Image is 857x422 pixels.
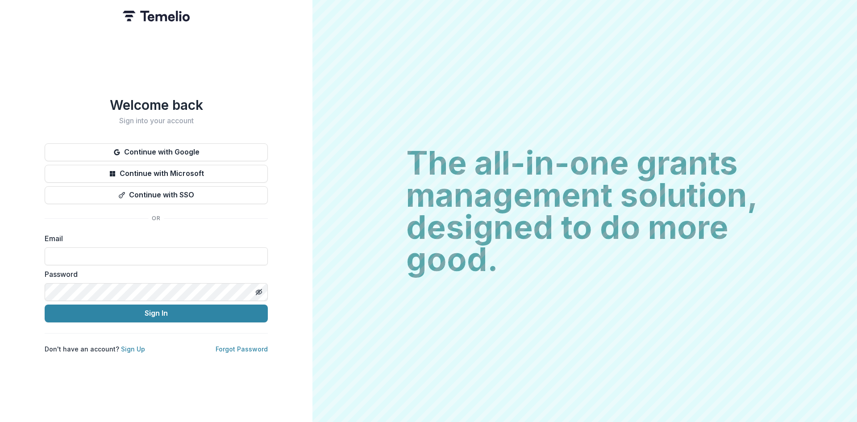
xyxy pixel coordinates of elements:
a: Forgot Password [216,345,268,353]
h2: Sign into your account [45,117,268,125]
label: Email [45,233,262,244]
label: Password [45,269,262,280]
img: Temelio [123,11,190,21]
a: Sign Up [121,345,145,353]
button: Continue with Google [45,143,268,161]
p: Don't have an account? [45,344,145,354]
button: Continue with SSO [45,186,268,204]
h1: Welcome back [45,97,268,113]
button: Continue with Microsoft [45,165,268,183]
button: Sign In [45,305,268,322]
button: Toggle password visibility [252,285,266,299]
